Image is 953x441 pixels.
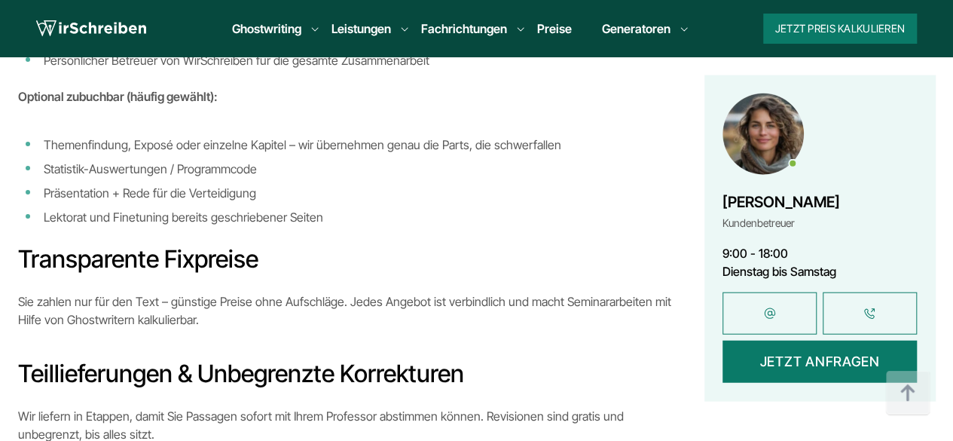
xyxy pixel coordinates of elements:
img: button top [885,371,930,416]
h3: Transparente Fixpreise [18,244,674,274]
a: Fachrichtungen [421,20,507,38]
li: Themenfindung, Exposé oder einzelne Kapitel – wir übernehmen genau die Parts, die schwerfallen [18,136,674,154]
a: Leistungen [331,20,391,38]
li: Lektorat und Finetuning bereits geschriebener Seiten [18,208,674,226]
div: 9:00 - 18:00 [722,243,917,262]
div: Kundenbetreuer [722,213,840,231]
a: Preise [537,21,572,36]
p: Sie zahlen nur für den Text – günstige Preise ohne Aufschläge. Jedes Angebot ist verbindlich und ... [18,292,674,329]
button: Jetzt Preis kalkulieren [763,14,917,44]
li: Statistik-Auswertungen / Programm­code [18,160,674,178]
img: logo wirschreiben [36,17,146,40]
div: Dienstag bis Samstag [722,262,917,280]
a: Ghostwriting [232,20,301,38]
li: Persönlicher Betreuer von WirSchreiben für die gesamte Zusammenarbeit [18,51,674,69]
button: Jetzt anfragen [722,340,917,382]
a: Generatoren [602,20,670,38]
div: [PERSON_NAME] [722,189,840,213]
li: Präsentation + Rede für die Verteidigung [18,184,674,202]
img: Maria Kaufman [722,93,804,175]
h3: Teil­lieferungen & unbegrenzte Korrekturen [18,359,674,389]
strong: Optional zubuchbar (häufig gewählt): [18,89,218,104]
